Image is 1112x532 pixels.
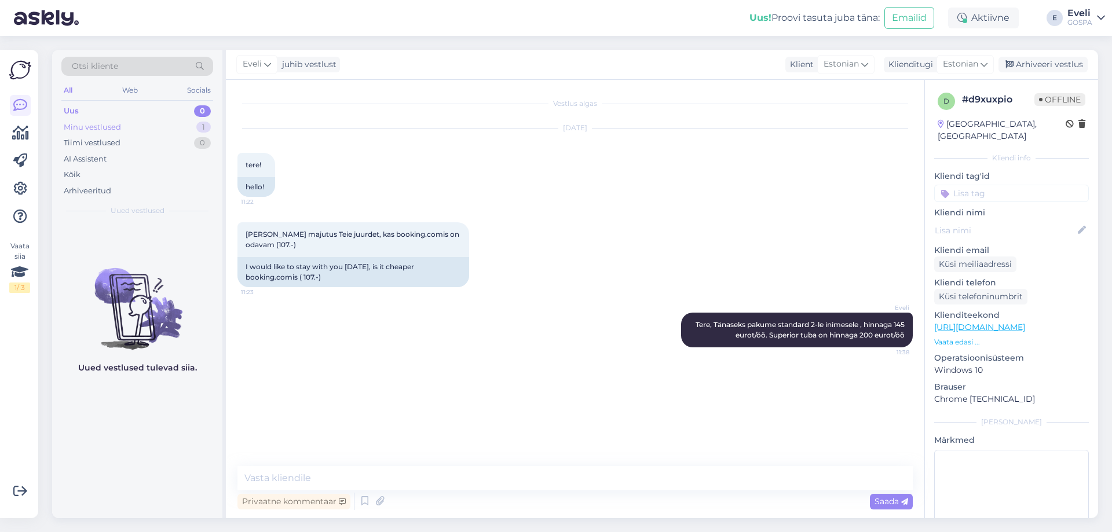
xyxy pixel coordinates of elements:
[237,98,913,109] div: Vestlus algas
[64,105,79,117] div: Uus
[943,58,978,71] span: Estonian
[120,83,140,98] div: Web
[934,207,1089,219] p: Kliendi nimi
[111,206,164,216] span: Uued vestlused
[934,352,1089,364] p: Operatsioonisüsteem
[1067,9,1105,27] a: EveliGOSPA
[1067,18,1092,27] div: GOSPA
[934,153,1089,163] div: Kliendi info
[749,11,880,25] div: Proovi tasuta juba täna:
[938,118,1066,142] div: [GEOGRAPHIC_DATA], [GEOGRAPHIC_DATA]
[194,105,211,117] div: 0
[241,197,284,206] span: 11:22
[246,160,261,169] span: tere!
[934,337,1089,347] p: Vaata edasi ...
[64,137,120,149] div: Tiimi vestlused
[185,83,213,98] div: Socials
[696,320,906,339] span: Tere, Tänaseks pakume standard 2-le inimesele , hinnaga 145 eurot/öö. Superior tuba on hinnaga 20...
[64,185,111,197] div: Arhiveeritud
[934,434,1089,446] p: Märkmed
[64,153,107,165] div: AI Assistent
[1047,10,1063,26] div: E
[824,58,859,71] span: Estonian
[9,241,30,293] div: Vaata siia
[1034,93,1085,106] span: Offline
[934,364,1089,376] p: Windows 10
[785,58,814,71] div: Klient
[237,257,469,287] div: I would like to stay with you [DATE], is it cheaper booking.comis ( 107.-)
[61,83,75,98] div: All
[1067,9,1092,18] div: Eveli
[934,256,1016,272] div: Küsi meiliaadressi
[884,7,934,29] button: Emailid
[243,58,262,71] span: Eveli
[935,224,1076,237] input: Lisa nimi
[194,137,211,149] div: 0
[52,247,222,351] img: No chats
[884,58,933,71] div: Klienditugi
[998,57,1088,72] div: Arhiveeri vestlus
[866,303,909,312] span: Eveli
[943,97,949,105] span: d
[196,122,211,133] div: 1
[64,169,81,181] div: Kõik
[72,60,118,72] span: Otsi kliente
[241,288,284,296] span: 11:23
[934,322,1025,332] a: [URL][DOMAIN_NAME]
[749,12,771,23] b: Uus!
[934,393,1089,405] p: Chrome [TECHNICAL_ID]
[237,123,913,133] div: [DATE]
[934,289,1027,304] div: Küsi telefoninumbrit
[9,59,31,81] img: Askly Logo
[277,58,336,71] div: juhib vestlust
[934,277,1089,289] p: Kliendi telefon
[78,362,197,374] p: Uued vestlused tulevad siia.
[246,230,461,249] span: [PERSON_NAME] majutus Teie juurdet, kas booking.comis on odavam (107.-)
[962,93,1034,107] div: # d9xuxpio
[9,282,30,293] div: 1 / 3
[875,496,908,507] span: Saada
[934,185,1089,202] input: Lisa tag
[934,244,1089,256] p: Kliendi email
[934,170,1089,182] p: Kliendi tag'id
[237,494,350,509] div: Privaatne kommentaar
[64,122,121,133] div: Minu vestlused
[948,8,1019,28] div: Aktiivne
[934,417,1089,427] div: [PERSON_NAME]
[934,381,1089,393] p: Brauser
[934,309,1089,321] p: Klienditeekond
[866,348,909,357] span: 11:38
[237,177,275,197] div: hello!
